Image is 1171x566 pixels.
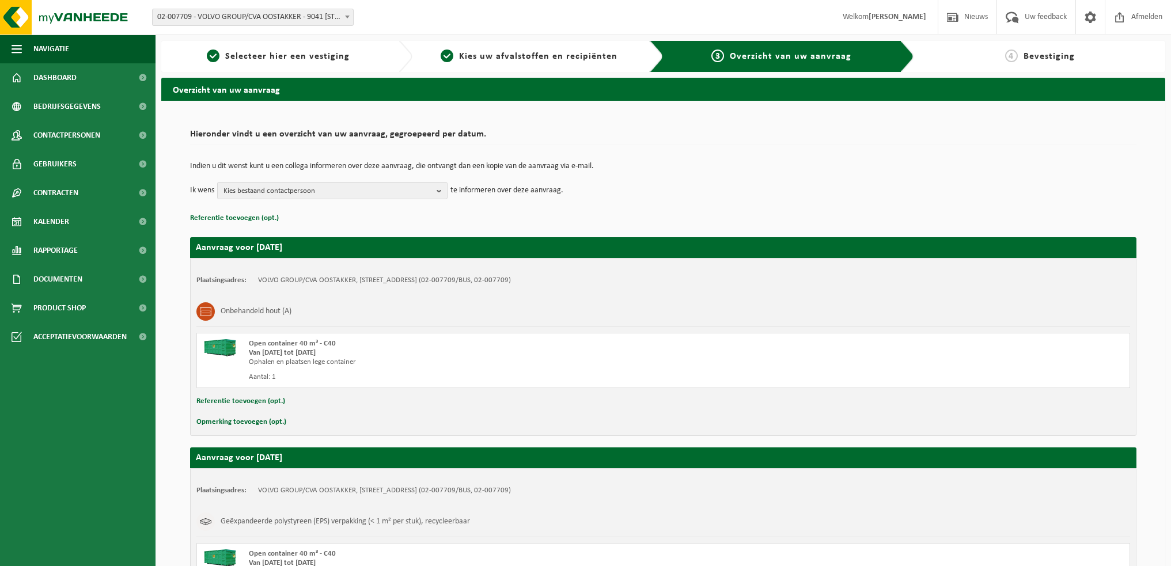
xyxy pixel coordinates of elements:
[196,487,247,494] strong: Plaatsingsadres:
[190,211,279,226] button: Referentie toevoegen (opt.)
[33,322,127,351] span: Acceptatievoorwaarden
[196,453,282,462] strong: Aanvraag voor [DATE]
[33,92,101,121] span: Bedrijfsgegevens
[225,52,350,61] span: Selecteer hier een vestiging
[196,243,282,252] strong: Aanvraag voor [DATE]
[33,236,78,265] span: Rapportage
[223,183,432,200] span: Kies bestaand contactpersoon
[167,50,389,63] a: 1Selecteer hier een vestiging
[1005,50,1018,62] span: 4
[33,265,82,294] span: Documenten
[249,373,710,382] div: Aantal: 1
[190,130,1136,145] h2: Hieronder vindt u een overzicht van uw aanvraag, gegroepeerd per datum.
[221,302,291,321] h3: Onbehandeld hout (A)
[249,340,336,347] span: Open container 40 m³ - C40
[869,13,926,21] strong: [PERSON_NAME]
[33,121,100,150] span: Contactpersonen
[450,182,563,199] p: te informeren over deze aanvraag.
[217,182,448,199] button: Kies bestaand contactpersoon
[1024,52,1075,61] span: Bevestiging
[249,550,336,557] span: Open container 40 m³ - C40
[418,50,641,63] a: 2Kies uw afvalstoffen en recipiënten
[258,276,511,285] td: VOLVO GROUP/CVA OOSTAKKER, [STREET_ADDRESS] (02-007709/BUS, 02-007709)
[33,63,77,92] span: Dashboard
[33,178,78,207] span: Contracten
[196,276,247,284] strong: Plaatsingsadres:
[196,394,285,409] button: Referentie toevoegen (opt.)
[190,182,214,199] p: Ik wens
[249,349,316,356] strong: Van [DATE] tot [DATE]
[207,50,219,62] span: 1
[33,35,69,63] span: Navigatie
[221,512,470,531] h3: Geëxpandeerde polystyreen (EPS) verpakking (< 1 m² per stuk), recycleerbaar
[258,486,511,495] td: VOLVO GROUP/CVA OOSTAKKER, [STREET_ADDRESS] (02-007709/BUS, 02-007709)
[153,9,353,25] span: 02-007709 - VOLVO GROUP/CVA OOSTAKKER - 9041 OOSTAKKER, SMALLEHEERWEG 31
[730,52,851,61] span: Overzicht van uw aanvraag
[249,358,710,367] div: Ophalen en plaatsen lege container
[441,50,453,62] span: 2
[152,9,354,26] span: 02-007709 - VOLVO GROUP/CVA OOSTAKKER - 9041 OOSTAKKER, SMALLEHEERWEG 31
[33,207,69,236] span: Kalender
[190,162,1136,170] p: Indien u dit wenst kunt u een collega informeren over deze aanvraag, die ontvangt dan een kopie v...
[33,294,86,322] span: Product Shop
[33,150,77,178] span: Gebruikers
[196,415,286,430] button: Opmerking toevoegen (opt.)
[203,339,237,356] img: HK-XC-40-GN-00.png
[459,52,617,61] span: Kies uw afvalstoffen en recipiënten
[161,78,1165,100] h2: Overzicht van uw aanvraag
[711,50,724,62] span: 3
